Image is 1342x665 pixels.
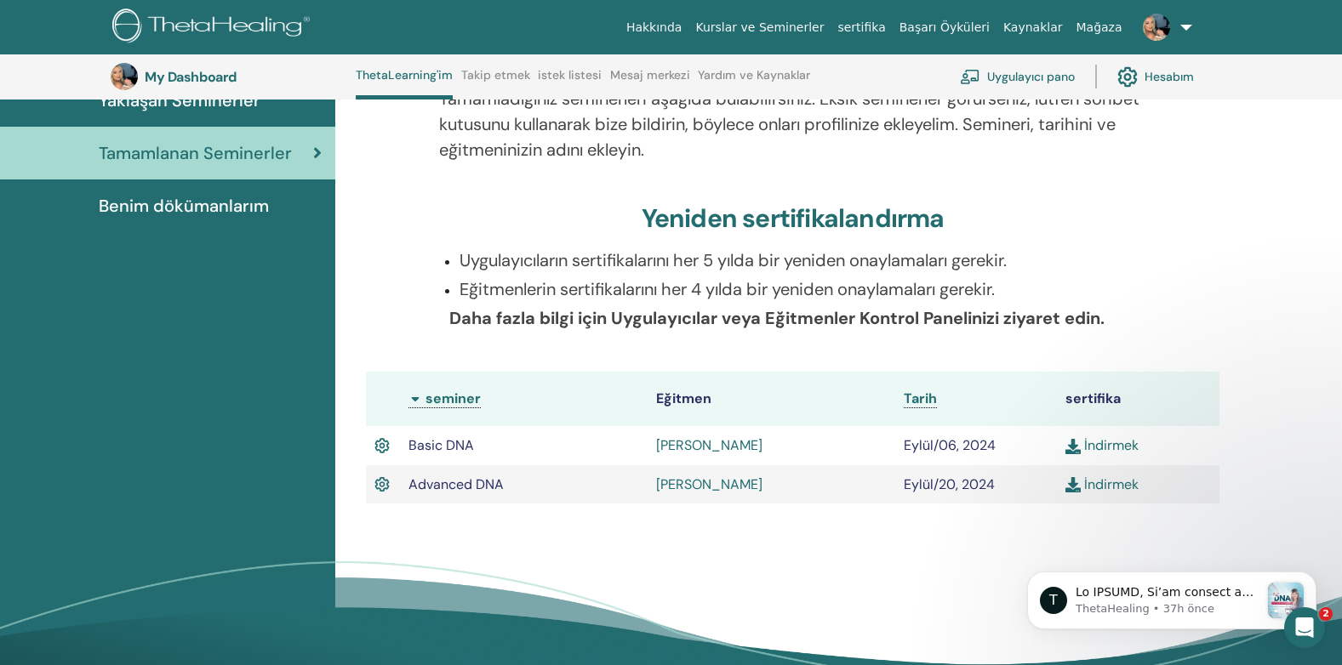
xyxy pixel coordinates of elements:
[1002,464,1342,656] iframe: Intercom notifications mesaj
[99,193,269,219] span: Benim dökümanlarım
[610,68,690,95] a: Mesaj merkezi
[960,69,980,84] img: chalkboard-teacher.svg
[1284,607,1325,648] iframe: Intercom live chat
[460,276,1146,302] p: Eğitmenlerin sertifikalarını her 4 yılda bir yeniden onaylamaları gerekir.
[1117,58,1194,95] a: Hesabım
[374,435,390,457] img: Active Certificate
[538,68,602,95] a: istek listesi
[1065,436,1139,454] a: İndirmek
[26,107,315,165] div: message notification from ThetaHealing, 37h önce. Hi GÖKÇEN, We’re excited to announce that Viann...
[642,203,945,234] h3: Yeniden sertifikalandırma
[656,436,762,454] a: [PERSON_NAME]
[1057,372,1219,426] th: sertifika
[99,140,292,166] span: Tamamlanan Seminerler
[831,12,892,43] a: sertifika
[408,436,474,454] span: Basic DNA
[145,69,315,85] h3: My Dashboard
[1117,62,1138,91] img: cog.svg
[1065,439,1081,454] img: download.svg
[374,474,390,496] img: Active Certificate
[449,307,1105,329] b: Daha fazla bilgi için Uygulayıcılar veya Eğitmenler Kontrol Panelinizi ziyaret edin.
[1319,607,1333,621] span: 2
[893,12,997,43] a: Başarı Öyküleri
[656,475,762,493] a: [PERSON_NAME]
[99,88,260,113] span: Yaklaşan Seminerler
[408,475,504,493] span: Advanced DNA
[620,12,689,43] a: Hakkında
[112,9,316,47] img: logo.png
[648,372,895,426] th: Eğitmen
[688,12,831,43] a: Kurslar ve Seminerler
[895,465,1058,504] td: Eylül/20, 2024
[895,426,1058,465] td: Eylül/06, 2024
[38,122,66,150] div: Profile image for ThetaHealing
[960,58,1075,95] a: Uygulayıcı pano
[1143,14,1170,41] img: default.jpg
[698,68,810,95] a: Yardım ve Kaynaklar
[460,247,1146,273] p: Uygulayıcıların sertifikalarını her 5 yılda bir yeniden onaylamaları gerekir.
[356,68,453,99] a: ThetaLearning'im
[111,63,138,90] img: default.jpg
[997,12,1070,43] a: Kaynaklar
[904,389,937,408] a: Tarih
[439,86,1146,162] p: Tamamladığınız seminerleri aşağıda bulabilirsiniz. Eksik seminerler görürseniz, lütfen sohbet kut...
[461,68,530,95] a: Takip etmek
[74,137,258,152] p: Message from ThetaHealing, sent 37h önce
[1069,12,1128,43] a: Mağaza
